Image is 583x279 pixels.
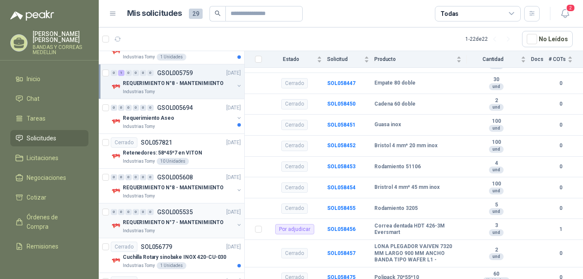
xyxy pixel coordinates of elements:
[226,208,241,216] p: [DATE]
[123,253,226,261] p: Cuchilla Rotary sinobake INOX 420-CU-030
[10,110,88,127] a: Tareas
[467,271,526,278] b: 60
[374,56,455,62] span: Producto
[467,139,526,146] b: 100
[133,105,139,111] div: 0
[281,248,308,258] div: Cerrado
[127,7,182,20] h1: Mis solicitudes
[27,74,40,84] span: Inicio
[157,70,193,76] p: GSOL005759
[111,172,243,200] a: 0 0 0 0 0 0 GSOL005608[DATE] Company LogoREQUERIMIENTO N°8 - MANTENIMIENTOIndustrias Tomy
[267,56,315,62] span: Estado
[125,105,132,111] div: 0
[374,80,416,87] b: Empate 80 doble
[267,51,327,68] th: Estado
[549,249,573,258] b: 0
[327,250,355,256] a: SOL058457
[465,32,515,46] div: 1 - 22 de 22
[374,121,401,128] b: Guasa inox
[157,105,193,111] p: GSOL005694
[467,222,526,229] b: 3
[327,80,355,86] a: SOL058447
[327,205,355,211] a: SOL058455
[467,247,526,254] b: 2
[118,209,124,215] div: 0
[118,105,124,111] div: 0
[327,101,355,107] a: SOL058450
[123,227,155,234] p: Industrias Tomy
[111,151,121,161] img: Company Logo
[281,120,308,130] div: Cerrado
[226,139,241,147] p: [DATE]
[125,174,132,180] div: 0
[281,141,308,151] div: Cerrado
[27,242,58,251] span: Remisiones
[531,51,549,68] th: Docs
[440,9,459,18] div: Todas
[327,56,362,62] span: Solicitud
[549,79,573,88] b: 0
[549,142,573,150] b: 0
[27,153,58,163] span: Licitaciones
[549,163,573,171] b: 0
[157,174,193,180] p: GSOL005608
[111,242,137,252] div: Cerrado
[549,121,573,129] b: 0
[10,71,88,87] a: Inicio
[489,104,504,111] div: und
[99,134,244,169] a: CerradoSOL057821[DATE] Company LogoRetenedores: 58*45*7 en VITONIndustrias Tomy10 Unidades
[327,185,355,191] b: SOL058454
[27,114,46,123] span: Tareas
[140,105,146,111] div: 0
[111,105,117,111] div: 0
[327,164,355,170] a: SOL058453
[327,226,355,232] a: SOL058456
[489,125,504,132] div: und
[226,104,241,112] p: [DATE]
[489,229,504,236] div: und
[133,174,139,180] div: 0
[374,101,416,108] b: Cadena 60 doble
[489,167,504,173] div: und
[549,56,566,62] span: # COTs
[489,188,504,194] div: und
[33,45,88,55] p: BANDAS Y CORREAS MEDELLIN
[10,258,88,274] a: Configuración
[111,209,117,215] div: 0
[281,182,308,193] div: Cerrado
[327,143,355,149] a: SOL058452
[374,205,418,212] b: Rodamiento 3205
[157,262,186,269] div: 1 Unidades
[467,97,526,104] b: 2
[118,174,124,180] div: 0
[111,103,243,130] a: 0 0 0 0 0 0 GSOL005694[DATE] Company LogoRequerimiento AseoIndustrias Tomy
[374,223,462,236] b: Correa dentada HDT 426-3M Eversmart
[123,149,202,157] p: Retenedores: 58*45*7 en VITON
[467,160,526,167] b: 4
[133,70,139,76] div: 0
[467,51,531,68] th: Cantidad
[111,255,121,266] img: Company Logo
[489,83,504,90] div: und
[281,78,308,88] div: Cerrado
[111,221,121,231] img: Company Logo
[147,105,154,111] div: 0
[10,209,88,235] a: Órdenes de Compra
[327,122,355,128] b: SOL058451
[467,181,526,188] b: 100
[27,193,46,202] span: Cotizar
[123,218,224,227] p: REQUERIMIENTO N°7 - MANTENIMIENTO
[557,6,573,21] button: 2
[467,118,526,125] b: 100
[157,54,186,61] div: 1 Unidades
[549,225,573,234] b: 1
[10,238,88,255] a: Remisiones
[281,161,308,172] div: Cerrado
[374,243,462,264] b: LONA PLEGADOR VAIVEN 7320 MM LARGO 900 MM ANCHO BANDA TIPO WAFER L1 -
[27,212,80,231] span: Órdenes de Compra
[374,164,421,170] b: Rodamiento 51106
[125,209,132,215] div: 0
